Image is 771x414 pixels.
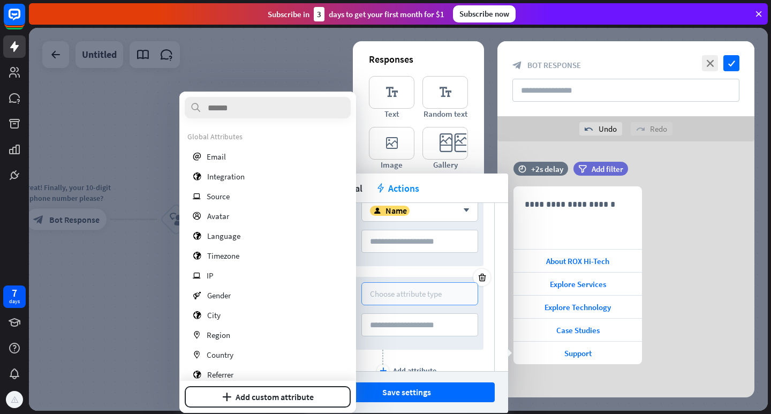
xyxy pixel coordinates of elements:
[193,232,201,240] i: globe
[3,285,26,308] a: 7 days
[374,208,381,214] i: user
[585,125,593,133] i: undo
[207,152,226,162] span: Email
[314,7,324,21] div: 3
[207,350,233,360] span: Country
[193,252,201,260] i: globe
[193,172,201,180] i: globe
[193,291,201,299] i: gender
[531,164,563,174] div: +2s delay
[207,191,230,201] span: Source
[376,183,385,193] i: action
[193,212,201,220] i: profile
[207,310,221,320] span: City
[193,351,201,359] i: marker
[564,348,592,358] span: Support
[458,207,470,214] i: arrow_down
[631,122,672,136] div: Redo
[545,302,611,312] span: Explore Technology
[512,61,522,70] i: block_bot_response
[207,330,230,340] span: Region
[185,386,351,408] button: plusAdd custom attribute
[318,382,495,402] button: Save settings
[527,60,581,70] span: Bot Response
[268,7,444,21] div: Subscribe in days to get your first month for $1
[578,165,587,173] i: filter
[393,366,436,375] div: Add attribute
[207,171,245,182] span: Integration
[207,290,231,300] span: Gender
[380,367,387,374] i: plus
[702,55,718,71] i: close
[193,331,201,339] i: marker
[556,325,600,335] span: Case Studies
[207,231,240,241] span: Language
[370,289,442,299] div: Choose attribute type
[453,5,516,22] div: Subscribe now
[9,298,20,305] div: days
[193,153,201,161] i: email
[592,164,623,174] span: Add filter
[187,132,348,141] div: Global Attributes
[193,272,201,280] i: ip
[193,311,201,319] i: globe
[7,393,21,407] img: f599820105ac0f7000bd.png
[193,192,201,200] i: ip
[12,288,17,298] div: 7
[385,205,407,216] span: Name
[579,122,622,136] div: Undo
[207,251,239,261] span: Timezone
[207,270,213,281] span: IP
[207,211,229,221] span: Avatar
[388,182,419,194] span: Actions
[207,370,233,380] span: Referrer
[723,55,739,71] i: check
[636,125,645,133] i: redo
[546,256,609,266] span: About ROX Hi-Tech
[193,371,201,379] i: globe
[222,393,231,401] i: plus
[550,279,606,289] span: Explore Services
[518,165,526,172] i: time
